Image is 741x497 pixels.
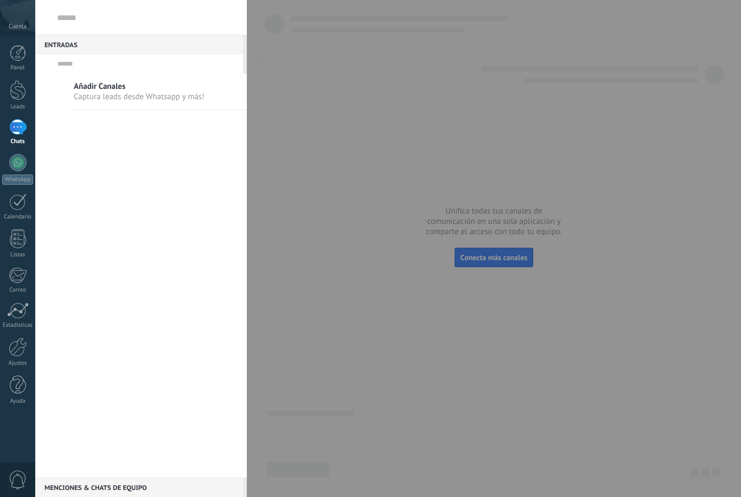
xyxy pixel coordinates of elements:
[2,104,34,111] div: Leads
[9,23,27,30] span: Cuenta
[2,138,34,145] div: Chats
[74,81,205,92] span: Añadir Canales
[2,64,34,72] div: Panel
[2,322,34,329] div: Estadísticas
[2,360,34,367] div: Ajustes
[2,398,34,405] div: Ayuda
[2,287,34,294] div: Correo
[35,477,243,497] div: Menciones & Chats de equipo
[35,35,243,54] div: Entradas
[2,175,33,185] div: WhatsApp
[74,92,205,102] span: Captura leads desde Whatsapp y más!
[2,251,34,259] div: Listas
[2,214,34,221] div: Calendario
